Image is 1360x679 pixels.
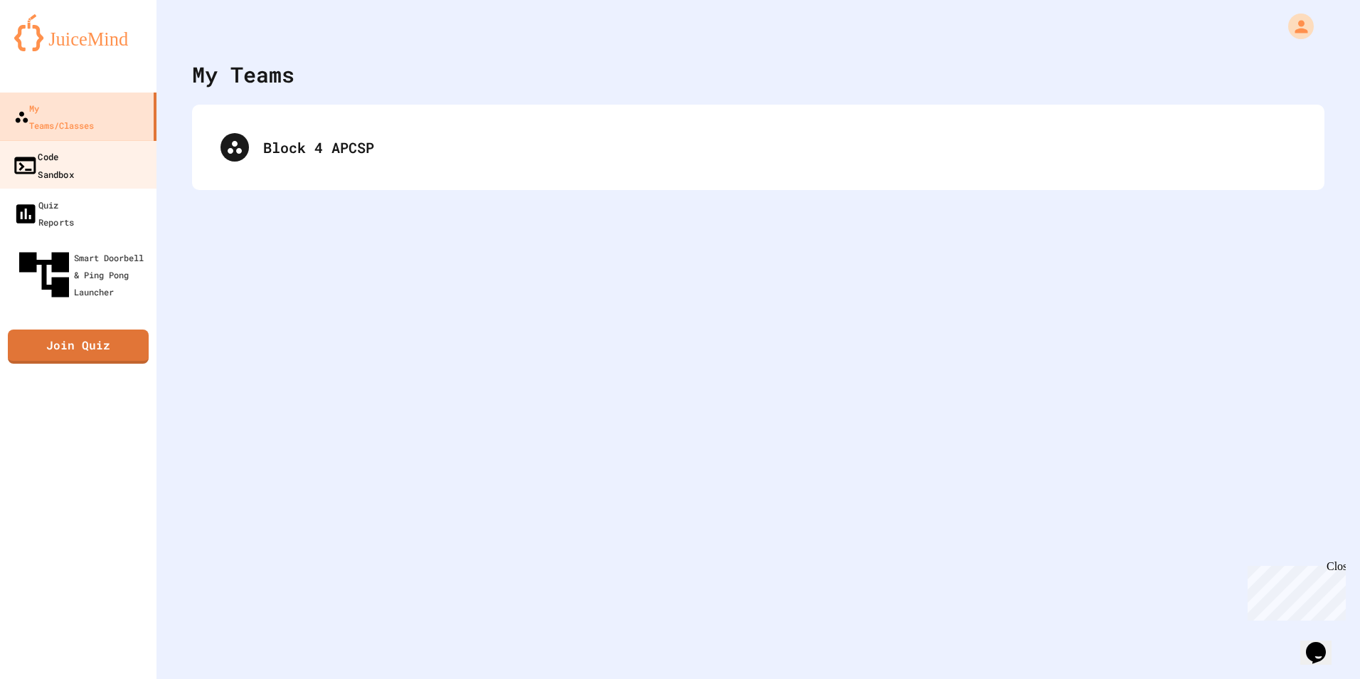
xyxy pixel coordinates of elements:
[14,100,94,134] div: My Teams/Classes
[192,58,294,90] div: My Teams
[1242,560,1346,621] iframe: chat widget
[6,6,98,90] div: Chat with us now!Close
[12,147,74,182] div: Code Sandbox
[14,245,151,305] div: Smart Doorbell & Ping Pong Launcher
[1300,622,1346,665] iframe: chat widget
[8,330,149,364] a: Join Quiz
[206,119,1310,176] div: Block 4 APCSP
[1273,10,1317,43] div: My Account
[13,196,74,231] div: Quiz Reports
[263,137,1296,158] div: Block 4 APCSP
[14,14,142,51] img: logo-orange.svg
